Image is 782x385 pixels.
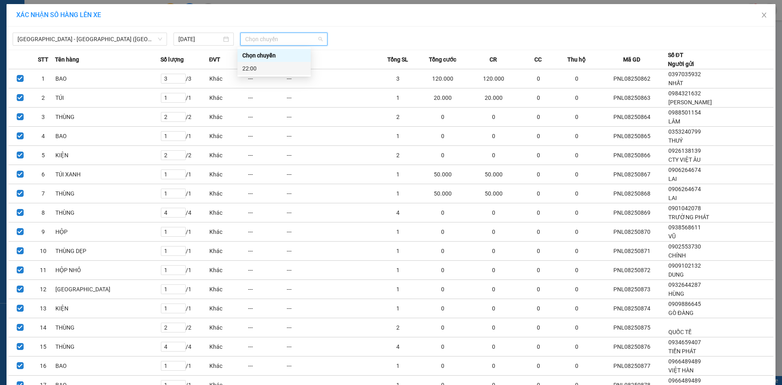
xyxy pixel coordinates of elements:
[668,271,684,278] span: DUNG
[596,356,668,376] td: PNL08250877
[417,69,468,88] td: 120.000
[668,377,701,384] span: 0966489489
[32,222,55,242] td: 9
[55,299,160,318] td: KIỆN
[55,69,160,88] td: BAO
[286,184,379,203] td: ---
[668,233,676,240] span: VŨ
[558,127,596,146] td: 0
[468,88,519,108] td: 20.000
[160,280,209,299] td: / 1
[567,55,586,64] span: Thu hộ
[32,108,55,127] td: 3
[468,165,519,184] td: 50.000
[596,165,668,184] td: PNL08250867
[209,299,248,318] td: Khác
[596,184,668,203] td: PNL08250868
[55,280,160,299] td: [GEOGRAPHIC_DATA]
[596,299,668,318] td: PNL08250874
[668,195,677,201] span: LAI
[78,8,97,16] span: Nhận:
[286,299,379,318] td: ---
[429,55,456,64] span: Tổng cước
[209,88,248,108] td: Khác
[379,299,417,318] td: 1
[248,146,286,165] td: ---
[623,55,640,64] span: Mã GD
[468,69,519,88] td: 120.000
[160,88,209,108] td: / 1
[160,55,184,64] span: Số lượng
[596,69,668,88] td: PNL08250862
[209,318,248,337] td: Khác
[468,318,519,337] td: 0
[248,88,286,108] td: ---
[160,165,209,184] td: / 1
[596,146,668,165] td: PNL08250866
[209,337,248,356] td: Khác
[668,282,701,288] span: 0932644287
[417,146,468,165] td: 0
[468,222,519,242] td: 0
[761,12,767,18] span: close
[668,176,677,182] span: LAI
[596,280,668,299] td: PNL08250873
[55,242,160,261] td: THÙNG DẸP
[468,356,519,376] td: 0
[558,299,596,318] td: 0
[248,127,286,146] td: ---
[668,290,684,297] span: HÙNG
[286,280,379,299] td: ---
[160,108,209,127] td: / 2
[209,242,248,261] td: Khác
[55,318,160,337] td: THÙNG
[558,146,596,165] td: 0
[160,222,209,242] td: / 1
[55,127,160,146] td: BAO
[32,242,55,261] td: 10
[209,280,248,299] td: Khác
[668,243,701,250] span: 0902553730
[468,337,519,356] td: 0
[248,261,286,280] td: ---
[55,88,160,108] td: TÚI
[417,127,468,146] td: 0
[77,53,106,61] span: Chưa thu
[286,318,379,337] td: ---
[209,108,248,127] td: Khác
[417,242,468,261] td: 0
[558,261,596,280] td: 0
[468,108,519,127] td: 0
[468,127,519,146] td: 0
[32,203,55,222] td: 8
[209,69,248,88] td: Khác
[596,108,668,127] td: PNL08250864
[379,337,417,356] td: 4
[379,222,417,242] td: 1
[32,184,55,203] td: 7
[286,88,379,108] td: ---
[248,184,286,203] td: ---
[209,261,248,280] td: Khác
[558,280,596,299] td: 0
[417,280,468,299] td: 0
[668,156,701,163] span: CTY VIỆT ÂU
[78,36,160,48] div: 02583827481
[558,318,596,337] td: 0
[558,165,596,184] td: 0
[32,280,55,299] td: 12
[668,90,701,97] span: 0984321632
[417,337,468,356] td: 0
[286,356,379,376] td: ---
[209,203,248,222] td: Khác
[286,337,379,356] td: ---
[32,165,55,184] td: 6
[519,337,558,356] td: 0
[209,127,248,146] td: Khác
[558,242,596,261] td: 0
[519,184,558,203] td: 0
[668,224,701,231] span: 0938568611
[55,184,160,203] td: THÙNG
[160,261,209,280] td: / 1
[248,203,286,222] td: ---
